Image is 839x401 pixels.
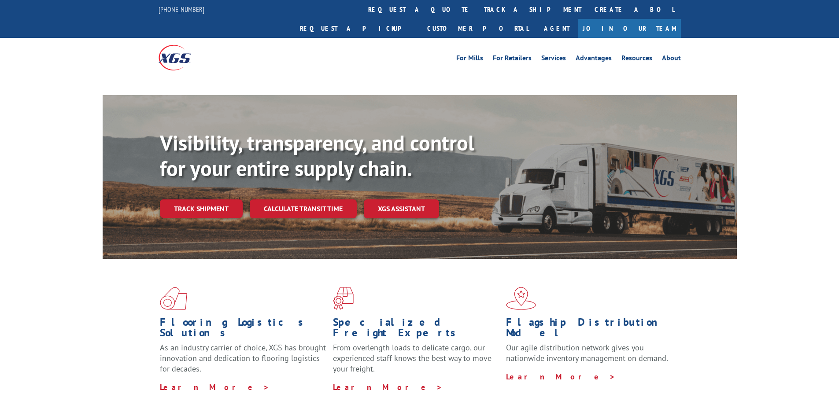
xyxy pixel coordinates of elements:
[506,372,616,382] a: Learn More >
[160,287,187,310] img: xgs-icon-total-supply-chain-intelligence-red
[333,287,354,310] img: xgs-icon-focused-on-flooring-red
[506,342,668,363] span: Our agile distribution network gives you nationwide inventory management on demand.
[662,55,681,64] a: About
[456,55,483,64] a: For Mills
[506,287,536,310] img: xgs-icon-flagship-distribution-model-red
[293,19,421,38] a: Request a pickup
[578,19,681,38] a: Join Our Team
[160,382,270,392] a: Learn More >
[159,5,204,14] a: [PHONE_NUMBER]
[576,55,612,64] a: Advantages
[333,342,499,382] p: From overlength loads to delicate cargo, our experienced staff knows the best way to move your fr...
[506,317,673,342] h1: Flagship Distribution Model
[160,129,474,182] b: Visibility, transparency, and control for your entire supply chain.
[160,317,326,342] h1: Flooring Logistics Solutions
[364,199,439,218] a: XGS ASSISTANT
[493,55,532,64] a: For Retailers
[621,55,652,64] a: Resources
[333,382,443,392] a: Learn More >
[250,199,357,218] a: Calculate transit time
[160,199,243,218] a: Track shipment
[160,342,326,374] span: As an industry carrier of choice, XGS has brought innovation and dedication to flooring logistics...
[333,317,499,342] h1: Specialized Freight Experts
[535,19,578,38] a: Agent
[541,55,566,64] a: Services
[421,19,535,38] a: Customer Portal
